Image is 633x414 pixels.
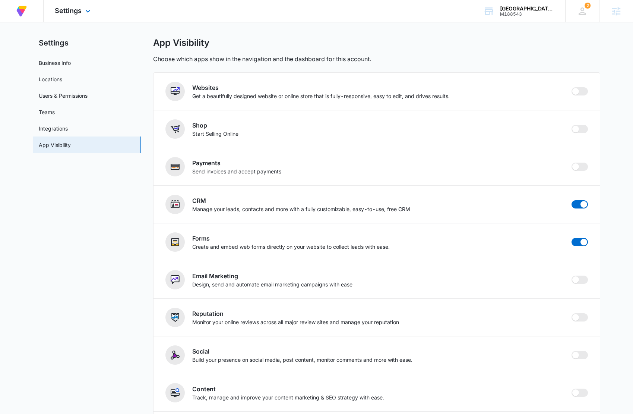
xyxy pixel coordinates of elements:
p: Track, manage and improve your content marketing & SEO strategy with ease. [192,393,384,401]
img: Websites [171,87,180,96]
p: Get a beautifully designed website or online store that is fully-responsive, easy to edit, and dr... [192,92,450,100]
h2: Shop [192,121,238,130]
h1: App Visibility [153,37,209,48]
img: Email Marketing [171,275,180,284]
img: CRM [171,200,180,209]
span: Settings [55,7,82,15]
a: Integrations [39,125,68,132]
p: Create and embed web forms directly on your website to collect leads with ease. [192,243,390,251]
h2: Payments [192,159,281,167]
img: Content [171,388,180,397]
span: 2 [585,3,591,9]
p: Start Selling Online [192,130,238,138]
h2: Content [192,385,384,393]
h2: CRM [192,196,410,205]
div: notifications count [585,3,591,9]
p: Manage your leads, contacts and more with a fully customizable, easy-to-use, free CRM [192,205,410,213]
div: account id [500,12,554,17]
a: Locations [39,75,62,83]
p: Send invoices and accept payments [192,167,281,175]
a: Business Info [39,59,71,67]
a: Teams [39,108,55,116]
a: Users & Permissions [39,92,88,100]
img: Volusion [15,4,28,18]
h2: Social [192,347,412,356]
h2: Email Marketing [192,272,352,280]
img: Forms [171,238,180,247]
img: Shop [171,125,180,134]
p: Build your presence on social media, post content, monitor comments and more with ease. [192,356,412,364]
div: account name [500,6,554,12]
h2: Websites [192,83,450,92]
p: Choose which apps show in the navigation and the dashboard for this account. [153,54,371,63]
h2: Forms [192,234,390,243]
img: Payments [171,162,180,171]
img: Reputation [171,313,180,322]
p: Design, send and automate email marketing campaigns with ease [192,280,352,288]
img: Social [171,351,180,360]
h2: Reputation [192,309,399,318]
p: Monitor your online reviews across all major review sites and manage your reputation [192,318,399,326]
h2: Settings [33,37,141,48]
a: App Visibility [39,141,71,149]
